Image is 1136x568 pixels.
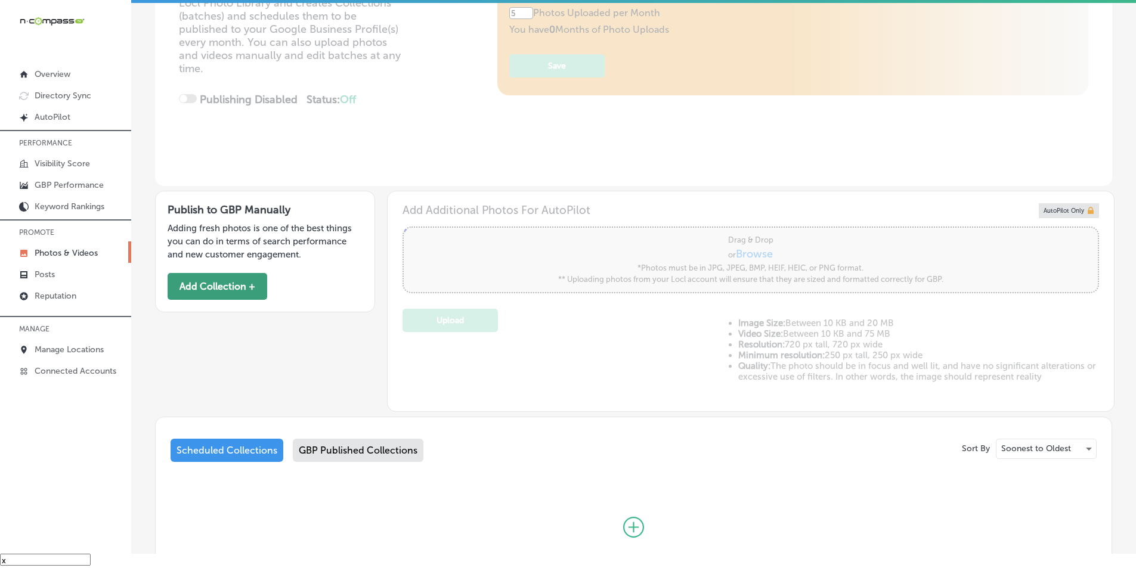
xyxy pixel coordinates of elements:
[35,69,70,79] p: Overview
[19,15,85,27] img: 660ab0bf-5cc7-4cb8-ba1c-48b5ae0f18e60NCTV_CLogo_TV_Black_-500x88.png
[293,439,423,462] div: GBP Published Collections
[35,112,70,122] p: AutoPilot
[35,366,116,376] p: Connected Accounts
[35,180,104,190] p: GBP Performance
[168,203,363,216] h3: Publish to GBP Manually
[35,269,55,280] p: Posts
[35,291,76,301] p: Reputation
[168,273,267,300] button: Add Collection +
[35,201,104,212] p: Keyword Rankings
[962,443,990,454] p: Sort By
[35,344,104,355] p: Manage Locations
[996,439,1096,458] div: Soonest to Oldest
[171,439,283,462] div: Scheduled Collections
[35,159,90,169] p: Visibility Score
[168,222,363,261] p: Adding fresh photos is one of the best things you can do in terms of search performance and new c...
[1001,443,1071,454] p: Soonest to Oldest
[35,248,98,258] p: Photos & Videos
[35,91,91,101] p: Directory Sync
